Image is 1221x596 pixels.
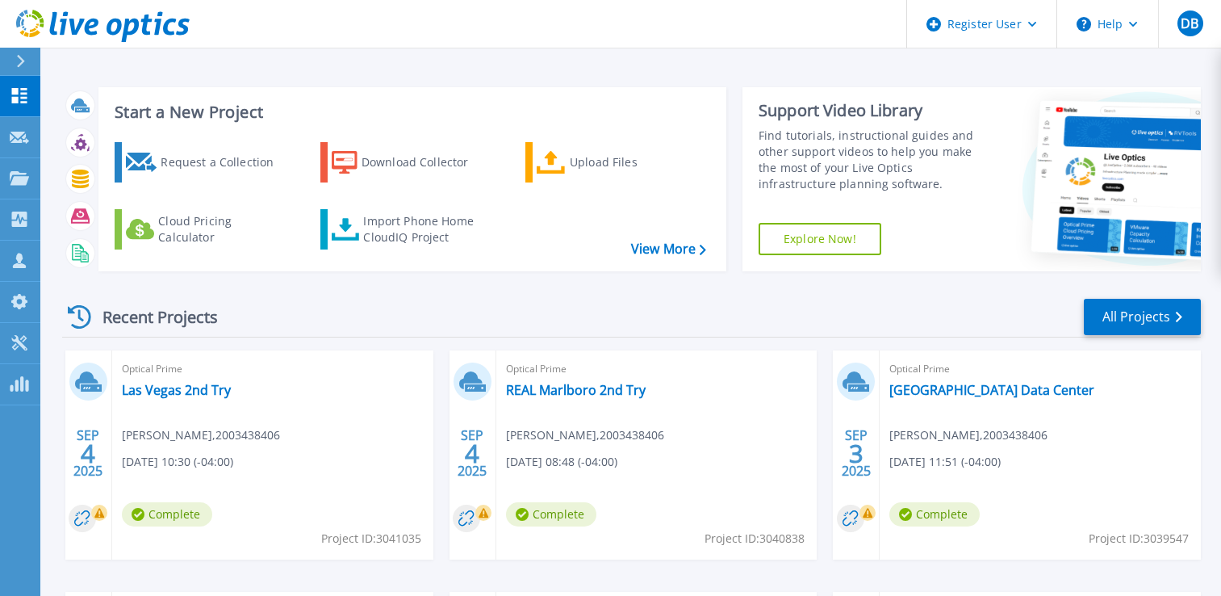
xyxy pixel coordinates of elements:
[849,447,863,460] span: 3
[889,360,1191,378] span: Optical Prime
[115,142,295,183] a: Request a Collection
[122,502,212,527] span: Complete
[73,424,103,483] div: SEP 2025
[506,360,808,378] span: Optical Prime
[889,453,1001,471] span: [DATE] 11:51 (-04:00)
[889,426,1047,444] span: [PERSON_NAME] , 2003438406
[759,128,989,192] div: Find tutorials, instructional guides and other support videos to help you make the most of your L...
[122,426,280,444] span: [PERSON_NAME] , 2003438406
[841,424,872,483] div: SEP 2025
[1084,299,1201,335] a: All Projects
[115,209,295,250] a: Cloud Pricing Calculator
[363,213,489,246] div: Import Phone Home CloudIQ Project
[465,447,479,460] span: 4
[457,424,487,483] div: SEP 2025
[158,213,287,246] div: Cloud Pricing Calculator
[506,502,596,527] span: Complete
[631,241,706,257] a: View More
[759,223,881,255] a: Explore Now!
[122,453,233,471] span: [DATE] 10:30 (-04:00)
[62,297,240,337] div: Recent Projects
[506,382,646,398] a: REAL Marlboro 2nd Try
[506,426,664,444] span: [PERSON_NAME] , 2003438406
[759,100,989,121] div: Support Video Library
[889,502,980,527] span: Complete
[570,146,699,178] div: Upload Files
[321,530,421,548] span: Project ID: 3041035
[320,142,500,183] a: Download Collector
[889,382,1094,398] a: [GEOGRAPHIC_DATA] Data Center
[525,142,705,183] a: Upload Files
[122,360,424,378] span: Optical Prime
[506,453,617,471] span: [DATE] 08:48 (-04:00)
[1089,530,1189,548] span: Project ID: 3039547
[705,530,805,548] span: Project ID: 3040838
[81,447,95,460] span: 4
[161,146,290,178] div: Request a Collection
[1181,17,1198,30] span: DB
[115,103,705,121] h3: Start a New Project
[122,382,231,398] a: Las Vegas 2nd Try
[362,146,491,178] div: Download Collector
